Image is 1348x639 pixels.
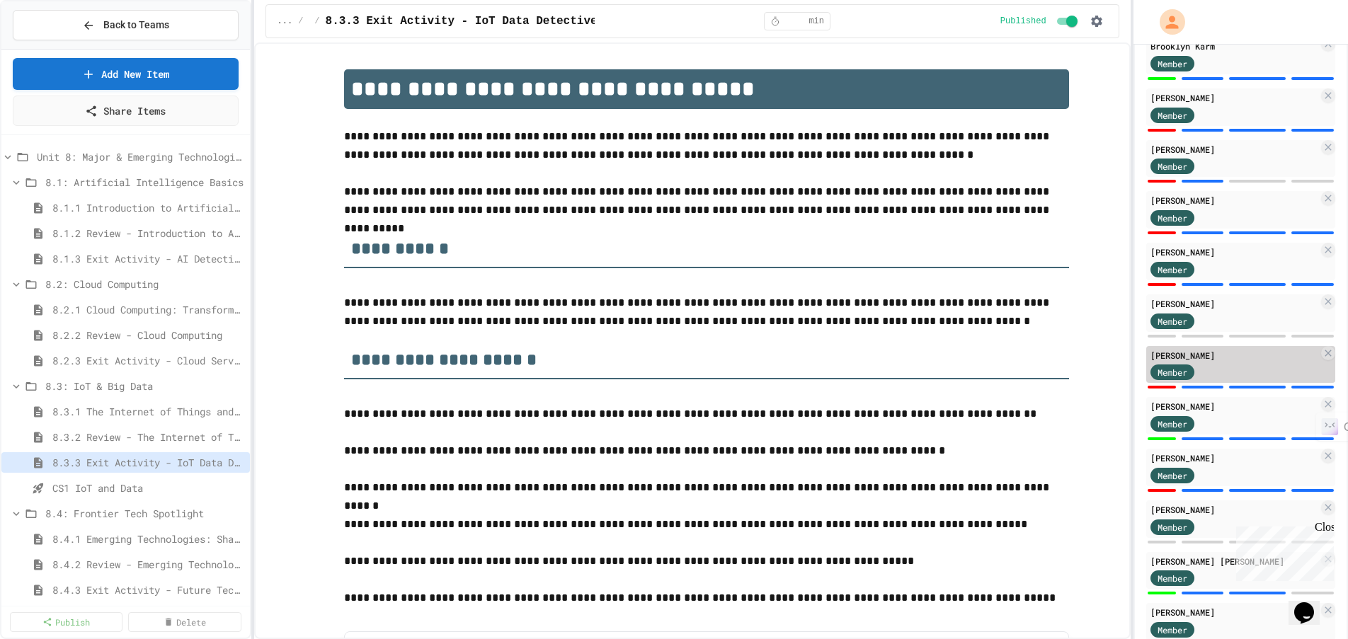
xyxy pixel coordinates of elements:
span: 8.4.1 Emerging Technologies: Shaping Our Digital Future [52,531,244,546]
span: Member [1158,212,1187,224]
button: Back to Teams [13,10,239,40]
span: 8.3.3 Exit Activity - IoT Data Detective Challenge [52,455,244,470]
span: ... [278,16,293,27]
span: 8.3: IoT & Big Data [45,379,244,393]
span: 8.2.2 Review - Cloud Computing [52,328,244,342]
span: 8.4: Frontier Tech Spotlight [45,506,244,521]
span: 8.3.2 Review - The Internet of Things and Big Data [52,430,244,444]
span: 8.3.1 The Internet of Things and Big Data: Our Connected Digital World [52,404,244,419]
div: [PERSON_NAME] [1150,400,1318,413]
span: 8.2.3 Exit Activity - Cloud Service Detective [52,353,244,368]
div: Chat with us now!Close [6,6,98,90]
iframe: chat widget [1289,582,1334,625]
span: Member [1158,623,1187,636]
span: Member [1158,521,1187,534]
span: 8.2: Cloud Computing [45,277,244,292]
div: Content is published and visible to students [1000,13,1080,30]
div: Brooklyn Karm [1150,40,1318,52]
div: [PERSON_NAME] [1150,194,1318,207]
span: 8.1: Artificial Intelligence Basics [45,175,244,190]
span: Member [1158,366,1187,379]
span: Unit 8: Major & Emerging Technologies [37,149,244,164]
a: Publish [10,612,122,632]
div: My Account [1145,6,1189,38]
div: [PERSON_NAME] [1150,91,1318,104]
span: Member [1158,263,1187,276]
div: [PERSON_NAME] [PERSON_NAME] [1150,555,1318,568]
div: [PERSON_NAME] [1150,606,1318,618]
div: [PERSON_NAME] [1150,349,1318,362]
span: Back to Teams [103,18,169,33]
span: Member [1158,572,1187,585]
span: Member [1158,469,1187,482]
a: Delete [128,612,241,632]
span: / [314,16,319,27]
span: 8.4.2 Review - Emerging Technologies: Shaping Our Digital Future [52,557,244,572]
span: min [809,16,824,27]
span: 8.1.2 Review - Introduction to Artificial Intelligence [52,226,244,241]
div: [PERSON_NAME] [1150,503,1318,516]
iframe: chat widget [1230,521,1334,581]
span: Member [1158,160,1187,173]
a: Share Items [13,96,239,126]
a: Add New Item [13,58,239,90]
span: 8.1.3 Exit Activity - AI Detective [52,251,244,266]
span: 8.4.3 Exit Activity - Future Tech Challenge [52,582,244,597]
span: CS1 IoT and Data [52,480,244,495]
span: Member [1158,418,1187,430]
span: / [298,16,303,27]
div: [PERSON_NAME] [1150,451,1318,464]
div: [PERSON_NAME] [1150,297,1318,310]
span: Member [1158,315,1187,328]
span: 8.1.1 Introduction to Artificial Intelligence [52,200,244,215]
span: 8.2.1 Cloud Computing: Transforming the Digital World [52,302,244,317]
span: Member [1158,109,1187,122]
span: Member [1158,57,1187,70]
div: [PERSON_NAME] [1150,246,1318,258]
span: Published [1000,16,1046,27]
div: [PERSON_NAME] [1150,143,1318,156]
span: 8.3.3 Exit Activity - IoT Data Detective Challenge [326,13,666,30]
